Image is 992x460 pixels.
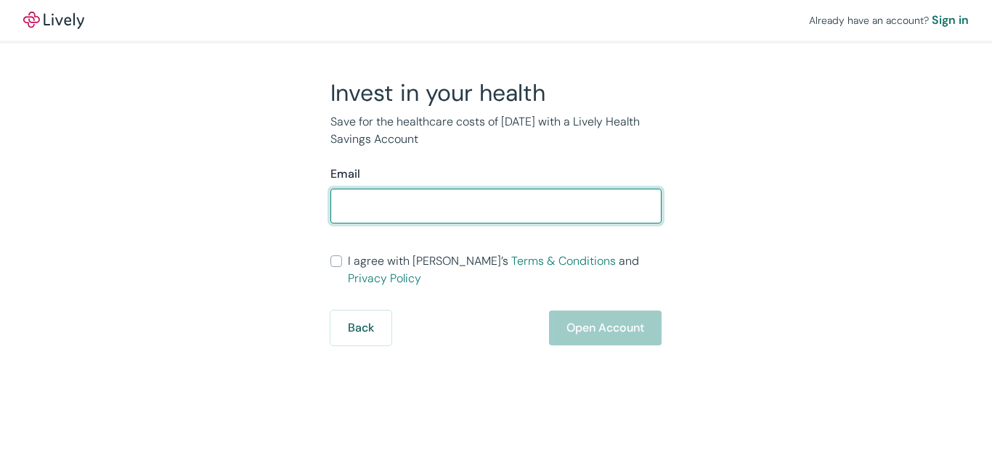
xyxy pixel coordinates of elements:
a: Sign in [932,12,969,29]
label: Email [330,165,360,183]
img: Lively [23,12,84,29]
a: LivelyLively [23,12,84,29]
span: I agree with [PERSON_NAME]’s and [348,252,662,287]
h2: Invest in your health [330,78,662,107]
a: Terms & Conditions [511,253,616,268]
button: Back [330,311,391,345]
div: Already have an account? [809,12,969,29]
p: Save for the healthcare costs of [DATE] with a Lively Health Savings Account [330,113,662,148]
a: Privacy Policy [348,271,421,286]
